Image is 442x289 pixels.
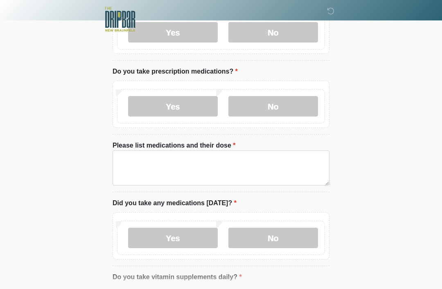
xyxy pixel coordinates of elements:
[104,6,135,33] img: The DRIPBaR - New Braunfels Logo
[113,272,242,282] label: Do you take vitamin supplements daily?
[228,96,318,116] label: No
[228,228,318,248] label: No
[113,67,238,76] label: Do you take prescription medications?
[128,96,218,116] label: Yes
[113,198,237,208] label: Did you take any medications [DATE]?
[128,228,218,248] label: Yes
[113,141,236,150] label: Please list medications and their dose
